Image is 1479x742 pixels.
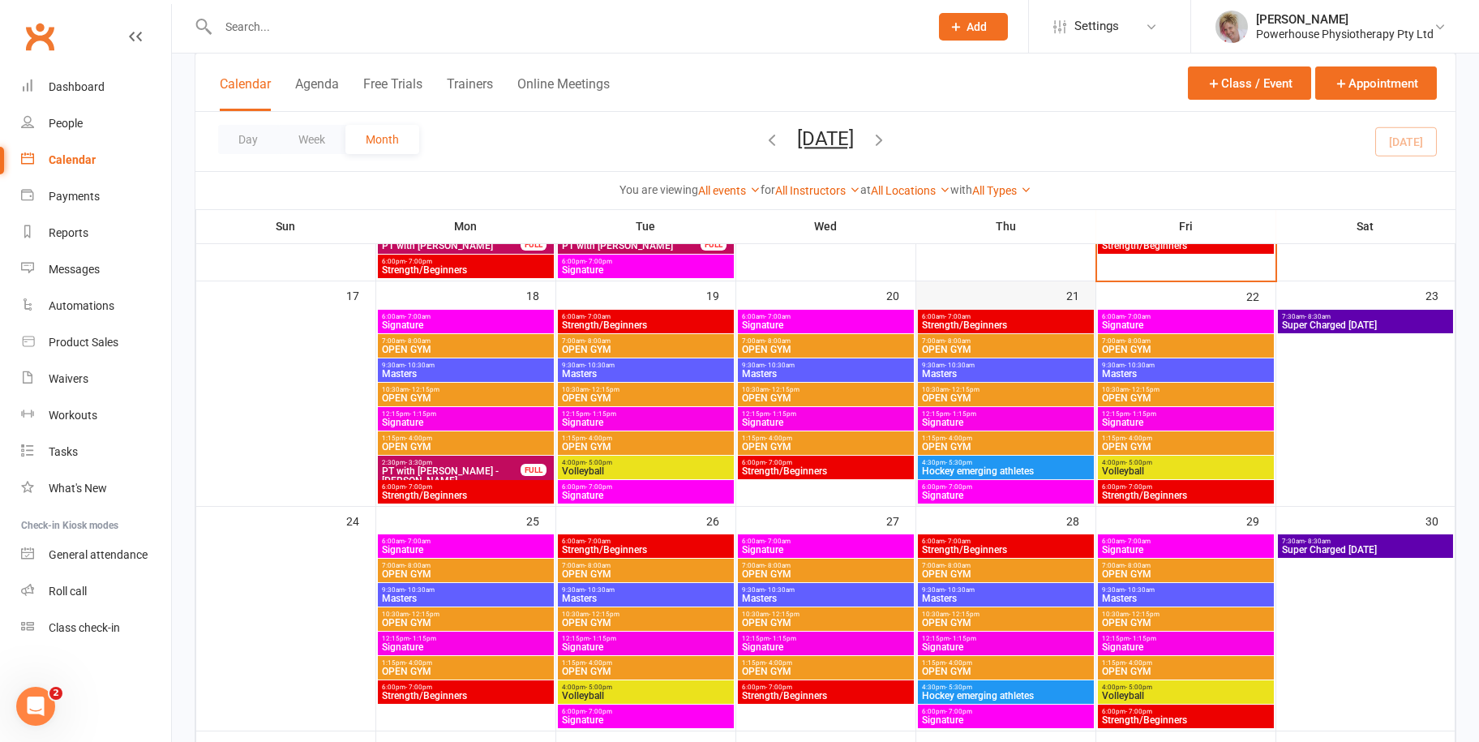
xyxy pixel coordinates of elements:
[1101,442,1271,452] span: OPEN GYM
[921,545,1091,555] span: Strength/Beginners
[706,507,735,534] div: 26
[945,459,972,466] span: - 5:30pm
[561,611,731,618] span: 10:30am
[765,562,791,569] span: - 8:00am
[1101,435,1271,442] span: 1:15pm
[1129,386,1160,393] span: - 12:15pm
[381,538,551,545] span: 6:00am
[1101,594,1271,603] span: Masters
[1101,386,1271,393] span: 10:30am
[561,466,731,476] span: Volleyball
[561,320,731,330] span: Strength/Beginners
[561,337,731,345] span: 7:00am
[921,586,1091,594] span: 9:30am
[1425,507,1455,534] div: 30
[765,659,792,667] span: - 4:00pm
[921,642,1091,652] span: Signature
[921,362,1091,369] span: 9:30am
[21,610,171,646] a: Class kiosk mode
[741,594,911,603] span: Masters
[405,258,432,265] span: - 7:00pm
[950,635,976,642] span: - 1:15pm
[775,184,860,197] a: All Instructors
[769,611,800,618] span: - 12:15pm
[561,483,731,491] span: 6:00pm
[921,611,1091,618] span: 10:30am
[21,105,171,142] a: People
[921,459,1091,466] span: 4:30pm
[1246,282,1275,309] div: 22
[589,611,619,618] span: - 12:15pm
[585,435,612,442] span: - 4:00pm
[1101,369,1271,379] span: Masters
[916,209,1096,243] th: Thu
[561,410,731,418] span: 12:15pm
[381,618,551,628] span: OPEN GYM
[1101,586,1271,594] span: 9:30am
[49,482,107,495] div: What's New
[381,483,551,491] span: 6:00pm
[1101,635,1271,642] span: 12:15pm
[218,125,278,154] button: Day
[741,369,911,379] span: Masters
[1074,8,1119,45] span: Settings
[381,320,551,330] span: Signature
[921,410,1091,418] span: 12:15pm
[1101,320,1271,330] span: Signature
[921,569,1091,579] span: OPEN GYM
[381,586,551,594] span: 9:30am
[526,507,555,534] div: 25
[295,76,339,111] button: Agenda
[1305,538,1331,545] span: - 8:30am
[381,410,551,418] span: 12:15pm
[405,586,435,594] span: - 10:30am
[1101,345,1271,354] span: OPEN GYM
[1281,320,1450,330] span: Super Charged [DATE]
[741,345,911,354] span: OPEN GYM
[585,562,611,569] span: - 8:00am
[1276,209,1455,243] th: Sat
[561,393,731,403] span: OPEN GYM
[589,386,619,393] span: - 12:15pm
[381,611,551,618] span: 10:30am
[945,659,972,667] span: - 4:00pm
[16,687,55,726] iframe: Intercom live chat
[561,362,731,369] span: 9:30am
[409,386,439,393] span: - 12:15pm
[769,386,800,393] span: - 12:15pm
[21,215,171,251] a: Reports
[945,586,975,594] span: - 10:30am
[1101,545,1271,555] span: Signature
[561,386,731,393] span: 10:30am
[921,594,1091,603] span: Masters
[619,183,698,196] strong: You are viewing
[765,337,791,345] span: - 8:00am
[765,362,795,369] span: - 10:30am
[860,183,871,196] strong: at
[741,320,911,330] span: Signature
[1281,538,1450,545] span: 7:30am
[949,386,980,393] span: - 12:15pm
[1101,491,1271,500] span: Strength/Beginners
[765,459,792,466] span: - 7:00pm
[1125,459,1152,466] span: - 5:00pm
[49,409,97,422] div: Workouts
[921,418,1091,427] span: Signature
[21,397,171,434] a: Workouts
[741,418,911,427] span: Signature
[698,184,761,197] a: All events
[1281,545,1450,555] span: Super Charged [DATE]
[381,659,551,667] span: 1:15pm
[589,410,616,418] span: - 1:15pm
[921,659,1091,667] span: 1:15pm
[521,464,547,476] div: FULL
[886,281,915,308] div: 20
[49,299,114,312] div: Automations
[585,258,612,265] span: - 7:00pm
[950,183,972,196] strong: with
[561,459,731,466] span: 4:00pm
[561,562,731,569] span: 7:00am
[1256,12,1434,27] div: [PERSON_NAME]
[945,538,971,545] span: - 7:00am
[21,434,171,470] a: Tasks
